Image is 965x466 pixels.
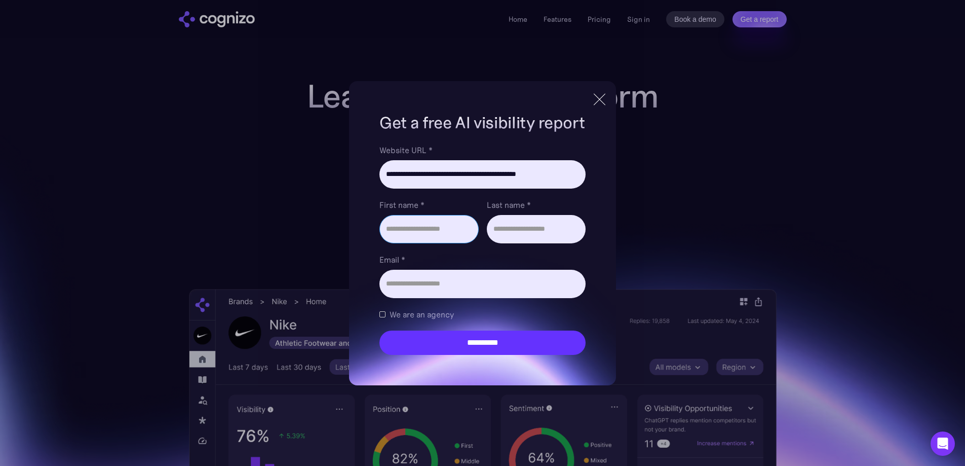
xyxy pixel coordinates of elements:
[379,144,585,156] label: Website URL *
[379,254,585,266] label: Email *
[487,199,586,211] label: Last name *
[931,432,955,456] div: Open Intercom Messenger
[379,112,585,134] h1: Get a free AI visibility report
[390,308,454,320] span: We are an agency
[379,199,478,211] label: First name *
[379,144,585,355] form: Brand Report Form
